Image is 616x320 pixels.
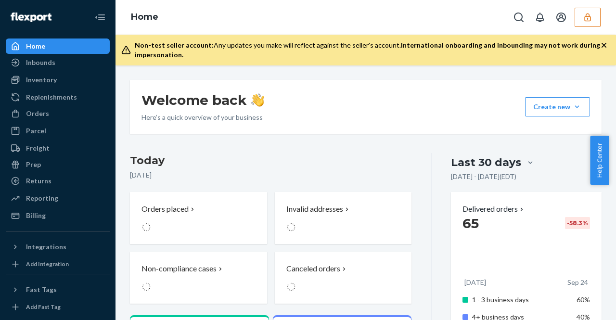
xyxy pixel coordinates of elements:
div: Integrations [26,242,66,252]
button: Delivered orders [462,204,526,215]
div: Orders [26,109,49,118]
div: Returns [26,176,51,186]
img: hand-wave emoji [251,93,264,107]
a: Add Fast Tag [6,301,110,313]
a: Add Integration [6,258,110,270]
h3: Today [130,153,411,168]
p: Orders placed [141,204,189,215]
button: Open account menu [552,8,571,27]
h1: Welcome back [141,91,264,109]
button: Close Navigation [90,8,110,27]
div: Inbounds [26,58,55,67]
div: Any updates you make will reflect against the seller's account. [135,40,601,60]
div: Replenishments [26,92,77,102]
p: Invalid addresses [286,204,343,215]
a: Reporting [6,191,110,206]
a: Replenishments [6,90,110,105]
p: [DATE] - [DATE] ( EDT ) [451,172,516,181]
button: Create new [525,97,590,116]
button: Open notifications [530,8,550,27]
button: Invalid addresses [275,192,412,244]
ol: breadcrumbs [123,3,166,31]
a: Orders [6,106,110,121]
button: Help Center [590,136,609,185]
p: 1 - 3 business days [472,295,565,305]
img: Flexport logo [11,13,51,22]
a: Home [131,12,158,22]
div: Parcel [26,126,46,136]
p: Sep 24 [567,278,588,287]
p: [DATE] [464,278,486,287]
button: Orders placed [130,192,267,244]
button: Non-compliance cases [130,252,267,304]
div: Prep [26,160,41,169]
a: Parcel [6,123,110,139]
span: 60% [577,295,590,304]
div: Last 30 days [451,155,521,170]
div: Billing [26,211,46,220]
a: Billing [6,208,110,223]
div: Reporting [26,193,58,203]
button: Fast Tags [6,282,110,297]
div: Add Integration [26,260,69,268]
a: Returns [6,173,110,189]
p: Here’s a quick overview of your business [141,113,264,122]
button: Canceled orders [275,252,412,304]
a: Freight [6,141,110,156]
p: [DATE] [130,170,411,180]
div: Home [26,41,45,51]
p: Canceled orders [286,263,340,274]
a: Prep [6,157,110,172]
span: Non-test seller account: [135,41,214,49]
a: Inbounds [6,55,110,70]
div: -58.3 % [565,217,590,229]
p: Non-compliance cases [141,263,217,274]
span: 65 [462,215,479,231]
button: Integrations [6,239,110,255]
div: Fast Tags [26,285,57,294]
div: Inventory [26,75,57,85]
a: Inventory [6,72,110,88]
div: Add Fast Tag [26,303,61,311]
a: Home [6,38,110,54]
div: Freight [26,143,50,153]
button: Open Search Box [509,8,528,27]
